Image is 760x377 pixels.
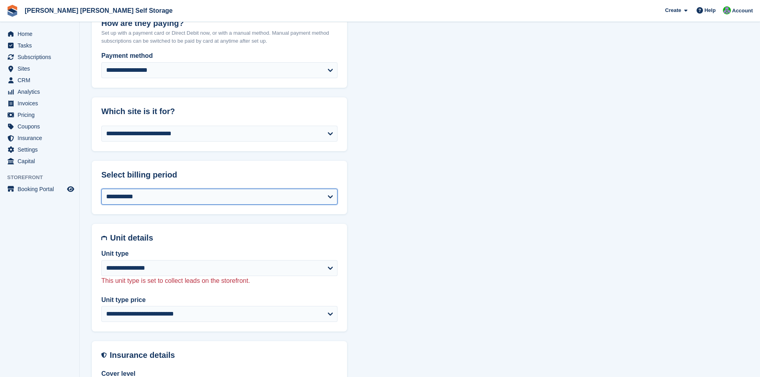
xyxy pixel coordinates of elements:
span: Tasks [18,40,65,51]
a: menu [4,51,75,63]
span: Help [705,6,716,14]
label: Payment method [101,51,338,61]
p: This unit type is set to collect leads on the storefront. [101,276,338,286]
label: Unit type price [101,295,338,305]
h2: Unit details [110,233,338,243]
span: Insurance [18,132,65,144]
a: menu [4,75,75,86]
span: Storefront [7,174,79,182]
span: Home [18,28,65,39]
span: Booking Portal [18,184,65,195]
span: Create [665,6,681,14]
span: Settings [18,144,65,155]
label: Unit type [101,249,338,259]
span: Sites [18,63,65,74]
a: menu [4,132,75,144]
img: stora-icon-8386f47178a22dfd0bd8f6a31ec36ba5ce8667c1dd55bd0f319d3a0aa187defe.svg [6,5,18,17]
a: menu [4,28,75,39]
span: Pricing [18,109,65,120]
img: unit-details-icon-595b0c5c156355b767ba7b61e002efae458ec76ed5ec05730b8e856ff9ea34a9.svg [101,233,107,243]
h2: Which site is it for? [101,107,338,116]
span: Invoices [18,98,65,109]
span: Capital [18,156,65,167]
a: menu [4,156,75,167]
span: CRM [18,75,65,86]
a: menu [4,109,75,120]
a: Preview store [66,184,75,194]
a: menu [4,121,75,132]
span: Analytics [18,86,65,97]
a: menu [4,63,75,74]
a: menu [4,144,75,155]
p: Set up with a payment card or Direct Debit now, or with a manual method. Manual payment method su... [101,29,338,45]
a: menu [4,86,75,97]
h2: Insurance details [110,351,338,360]
span: Subscriptions [18,51,65,63]
a: menu [4,98,75,109]
h2: How are they paying? [101,19,338,28]
a: menu [4,40,75,51]
a: menu [4,184,75,195]
img: Tom Spickernell [723,6,731,14]
span: Account [732,7,753,15]
span: Coupons [18,121,65,132]
img: insurance-details-icon-731ffda60807649b61249b889ba3c5e2b5c27d34e2e1fb37a309f0fde93ff34a.svg [101,351,107,360]
h2: Select billing period [101,170,338,180]
a: [PERSON_NAME] [PERSON_NAME] Self Storage [22,4,176,17]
